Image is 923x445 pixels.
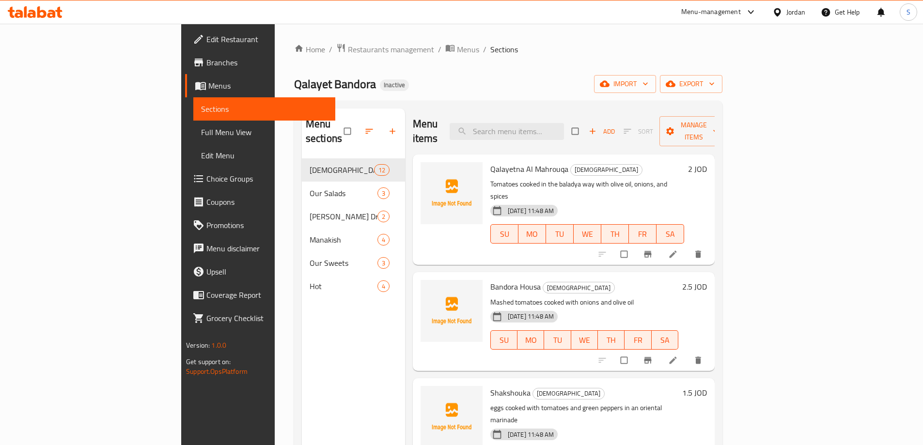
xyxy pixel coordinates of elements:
span: [DEMOGRAPHIC_DATA] [533,388,604,399]
div: items [377,234,390,246]
p: eggs cooked with tomatoes and green peppers in an oriental marinade [490,402,678,426]
button: Add section [382,121,405,142]
span: Coupons [206,196,328,208]
div: Ghamsna [532,388,605,399]
span: TU [550,227,570,241]
span: Upsell [206,266,328,277]
span: Promotions [206,219,328,231]
span: Menus [208,80,328,92]
img: Qalayetna Al Mahrouqa [421,162,483,224]
a: Promotions [185,214,335,237]
span: Version: [186,339,210,352]
span: Our Sweets [310,257,377,269]
span: FR [633,227,653,241]
a: Menu disclaimer [185,237,335,260]
button: TU [544,330,571,350]
a: Edit menu item [668,249,680,259]
span: SU [495,227,515,241]
span: Sections [490,44,518,55]
span: 1.0.0 [211,339,226,352]
span: WE [578,227,597,241]
div: Hot [310,280,377,292]
button: Branch-specific-item [637,350,660,371]
button: FR [625,330,651,350]
a: Coupons [185,190,335,214]
a: Upsell [185,260,335,283]
div: Ghamsna [543,282,615,293]
button: MO [517,330,544,350]
span: Grocery Checklist [206,312,328,324]
button: MO [518,224,546,244]
a: Edit Restaurant [185,28,335,51]
nav: Menu sections [302,154,405,302]
span: FR [628,333,647,347]
span: Our Salads [310,187,377,199]
span: Select to update [615,351,635,369]
div: Manakish4 [302,228,405,251]
span: Full Menu View [201,126,328,138]
a: Menus [185,74,335,97]
input: search [450,123,564,140]
button: Manage items [659,116,728,146]
p: Mashed tomatoes cooked with onions and olive oil [490,296,678,308]
span: Branches [206,57,328,68]
span: Add item [586,124,617,139]
button: Add [586,124,617,139]
button: Branch-specific-item [637,244,660,265]
span: SA [656,333,674,347]
button: WE [574,224,601,244]
a: Choice Groups [185,167,335,190]
button: TH [601,224,629,244]
span: [DEMOGRAPHIC_DATA] [310,164,374,176]
a: Edit menu item [668,355,680,365]
div: Ghamsna [570,164,642,176]
button: WE [571,330,598,350]
h2: Menu items [413,117,438,146]
span: Manakish [310,234,377,246]
span: [DATE] 11:48 AM [504,206,558,215]
span: Get support on: [186,355,231,368]
div: items [374,164,390,176]
div: [PERSON_NAME] Drinks2 [302,205,405,228]
a: Support.OpsPlatform [186,365,248,378]
span: Add [589,126,615,137]
span: Bandora Housa [490,279,541,294]
span: import [602,78,648,90]
span: 4 [378,282,389,291]
li: / [438,44,441,55]
button: export [660,75,722,93]
span: Select to update [615,245,635,263]
span: export [668,78,715,90]
a: Menus [445,43,479,56]
span: S [907,7,910,17]
div: Jordan [786,7,805,17]
span: SA [660,227,680,241]
button: SA [657,224,684,244]
button: delete [688,244,711,265]
span: 4 [378,235,389,245]
span: Edit Restaurant [206,33,328,45]
img: Bandora Housa [421,280,483,342]
button: SU [490,330,517,350]
span: SU [495,333,514,347]
button: SU [490,224,518,244]
span: 2 [378,212,389,221]
p: Tomatoes cooked in the baladya way with olive oil, onions, and spices [490,178,684,202]
a: Edit Menu [193,144,335,167]
span: Shakshouka [490,385,531,400]
button: TU [546,224,574,244]
div: Ayam Zaman Drinks [310,211,377,222]
nav: breadcrumb [294,43,722,56]
span: Sort sections [359,121,382,142]
span: [DEMOGRAPHIC_DATA] [571,164,642,175]
span: Sections [201,103,328,115]
span: Select section [566,122,586,140]
span: [DATE] 11:48 AM [504,430,558,439]
span: TH [605,227,625,241]
li: / [483,44,486,55]
span: TH [602,333,621,347]
div: Our Salads3 [302,182,405,205]
div: Inactive [380,79,409,91]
